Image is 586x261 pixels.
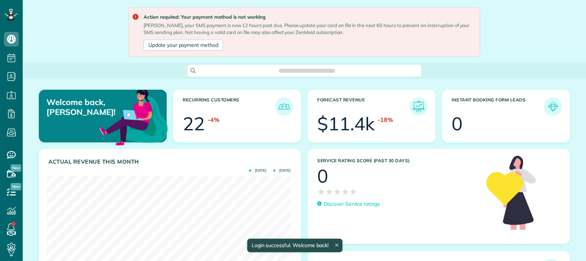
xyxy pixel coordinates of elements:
h3: Service Rating score (past 30 days) [317,158,479,163]
h3: Recurring Customers [183,97,275,116]
div: Login successful. Welcome back! [247,239,342,252]
span: New [11,164,21,172]
div: 22 [183,115,205,133]
span: ★ [333,185,341,198]
p: Welcome back, [PERSON_NAME]! [47,97,125,117]
div: -18% [378,116,393,124]
div: 0 [452,115,463,133]
span: [DATE] [273,169,290,172]
span: Search ZenMaid… [286,67,327,74]
img: icon_form_leads-04211a6a04a5b2264e4ee56bc0799ec3eb69b7e499cbb523a139df1d13a81ae0.png [546,99,560,114]
span: [DATE] [249,169,266,172]
img: dashboard_welcome-42a62b7d889689a78055ac9021e634bf52bae3f8056760290aed330b23ab8690.png [98,81,169,152]
div: [PERSON_NAME], your SMS payment is now 12 hours past due. Please update your card on file in the ... [144,22,474,36]
div: $11.4k [317,115,375,133]
h3: Forecast Revenue [317,97,409,116]
img: icon_recurring_customers-cf858462ba22bcd05b5a5880d41d6543d210077de5bb9ebc9590e49fd87d84ed.png [277,99,292,114]
span: ★ [341,185,349,198]
a: Discover Service ratings [317,200,380,208]
span: ★ [325,185,333,198]
div: -4% [208,116,219,124]
div: 0 [317,167,328,185]
h3: Actual Revenue this month [48,159,293,165]
span: ★ [317,185,325,198]
h3: Instant Booking Form Leads [452,97,544,116]
p: Discover Service ratings [324,200,380,208]
span: New [11,183,21,190]
a: Update your payment method [144,40,223,51]
img: icon_forecast_revenue-8c13a41c7ed35a8dcfafea3cbb826a0462acb37728057bba2d056411b612bbbe.png [411,99,426,114]
strong: Action required: Your payment method is not working [144,14,474,20]
span: ★ [349,185,357,198]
